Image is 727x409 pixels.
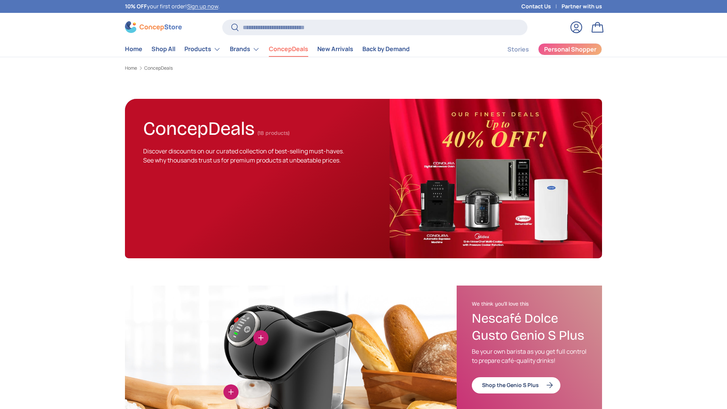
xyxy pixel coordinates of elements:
summary: Products [180,42,225,57]
p: your first order! . [125,2,220,11]
h2: We think you'll love this [472,301,587,308]
img: ConcepStore [125,21,182,33]
a: Products [184,42,221,57]
nav: Breadcrumbs [125,65,602,72]
h3: Nescafé Dolce Gusto Genio S Plus [472,310,587,344]
span: (18 products) [257,130,290,136]
a: Brands [230,42,260,57]
a: Home [125,42,142,56]
a: New Arrivals [317,42,353,56]
strong: 10% OFF [125,3,147,10]
a: Personal Shopper [538,43,602,55]
a: Stories [507,42,529,57]
a: Sign up now [187,3,218,10]
p: Be your own barista as you get full control to prepare café-quality drinks! [472,347,587,365]
img: ConcepDeals [390,99,602,258]
a: Contact Us [521,2,562,11]
summary: Brands [225,42,264,57]
a: ConcepDeals [144,66,173,70]
nav: Secondary [489,42,602,57]
nav: Primary [125,42,410,57]
a: Partner with us [562,2,602,11]
a: Shop All [151,42,175,56]
a: Home [125,66,137,70]
a: ConcepDeals [269,42,308,56]
a: Back by Demand [362,42,410,56]
h1: ConcepDeals [143,114,254,140]
a: Shop the Genio S Plus [472,377,560,393]
span: Personal Shopper [544,46,596,52]
span: Discover discounts on our curated collection of best-selling must-haves. See why thousands trust ... [143,147,344,164]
